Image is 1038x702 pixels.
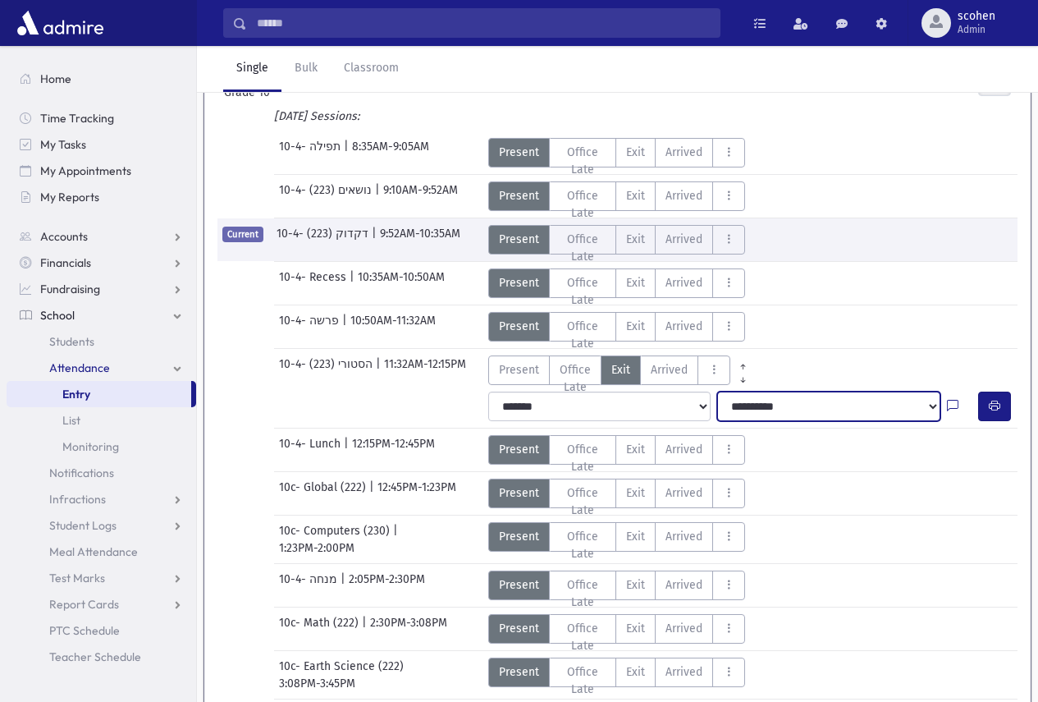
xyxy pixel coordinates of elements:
span: Student Logs [49,518,117,533]
span: | [375,181,383,211]
span: 10-4- תפילה [279,138,344,167]
span: Office Late [560,441,606,475]
span: Arrived [665,528,702,545]
a: Home [7,66,196,92]
span: Office Late [560,484,606,519]
a: Infractions [7,486,196,512]
span: Present [499,663,539,681]
span: 10:50AM-11:32AM [350,312,436,342]
a: Teacher Schedule [7,644,196,670]
a: Classroom [331,46,412,92]
span: My Tasks [40,137,86,152]
span: 1:23PM-2:00PM [279,539,354,557]
img: AdmirePro [13,7,107,39]
span: Arrived [665,274,702,291]
span: Office Late [560,187,606,222]
span: 10c- Math (222) [279,614,362,644]
span: Attendance [49,360,110,375]
span: Office Late [560,144,606,178]
a: PTC Schedule [7,617,196,644]
span: Arrived [651,361,688,379]
a: List [7,407,196,434]
span: 9:52AM-10:35AM [380,225,460,255]
span: Present [499,187,539,204]
a: Entry [7,381,191,407]
span: Arrived [665,620,702,637]
span: School [40,308,75,323]
span: | [362,614,370,644]
span: Present [499,576,539,594]
span: Office Late [560,274,606,309]
span: Exit [626,231,645,248]
span: | [393,522,401,539]
span: Present [499,484,539,502]
span: Present [499,274,539,291]
span: Infractions [49,492,106,507]
span: | [342,312,350,342]
span: Arrived [665,231,702,248]
span: 10-4- נושאים (223) [279,181,375,211]
span: Office Late [560,576,606,611]
span: My Reports [40,190,99,204]
div: AttTypes [488,225,746,255]
div: AttTypes [488,312,746,342]
span: Present [499,318,539,335]
div: AttTypes [488,181,746,211]
span: Fundraising [40,282,100,296]
span: scohen [958,10,995,23]
span: Exit [626,274,645,291]
div: AttTypes [488,479,746,508]
span: Present [499,620,539,637]
span: Office Late [560,528,606,562]
a: Notifications [7,460,196,486]
a: Students [7,328,196,355]
span: Exit [626,318,645,335]
span: Teacher Schedule [49,649,141,664]
span: 11:32AM-12:15PM [384,356,466,385]
a: All Later [730,369,756,382]
span: Report Cards [49,597,119,612]
span: 10-4- הסטורי (223) [279,356,376,385]
span: | [350,268,358,298]
a: All Prior [730,356,756,369]
span: Exit [626,441,645,458]
span: 3:08PM-3:45PM [279,675,355,692]
a: Bulk [281,46,331,92]
span: Notifications [49,466,114,480]
span: | [369,479,377,508]
span: Exit [626,187,645,204]
span: Present [499,231,539,248]
a: My Appointments [7,158,196,184]
span: Arrived [665,576,702,594]
span: 10:35AM-10:50AM [358,268,445,298]
span: Arrived [665,144,702,161]
input: Search [247,8,720,38]
div: AttTypes [488,138,746,167]
span: Present [499,361,539,379]
span: Students [49,334,94,349]
span: Exit [626,620,645,637]
span: 10c- Computers (230) [279,522,393,539]
div: AttTypes [488,268,746,298]
span: | [372,225,380,255]
span: 10c- Earth Science (222) [279,658,407,675]
div: AttTypes [488,658,746,687]
span: List [62,413,80,428]
a: Report Cards [7,591,196,617]
span: | [344,138,352,167]
span: 2:05PM-2:30PM [349,571,425,600]
span: Present [499,528,539,545]
a: School [7,302,196,328]
span: Monitoring [62,439,119,454]
span: Meal Attendance [49,544,138,559]
span: Exit [626,576,645,594]
div: AttTypes [488,614,746,644]
span: 10-4- דקדוק (223) [277,225,372,255]
span: 10c- Global (222) [279,479,369,508]
span: 12:15PM-12:45PM [352,435,435,465]
span: 10-4- פרשה [279,312,342,342]
span: Arrived [665,441,702,458]
span: Financials [40,255,91,270]
span: Exit [626,144,645,161]
span: Current [222,227,263,242]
